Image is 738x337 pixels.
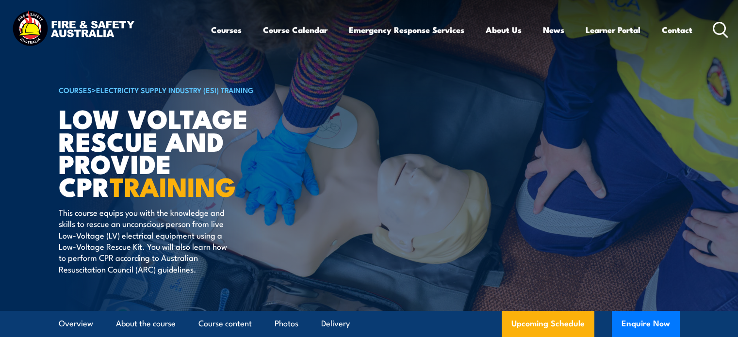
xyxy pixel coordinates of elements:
[486,17,522,43] a: About Us
[59,207,236,274] p: This course equips you with the knowledge and skills to rescue an unconscious person from live Lo...
[662,17,692,43] a: Contact
[321,311,350,337] a: Delivery
[349,17,464,43] a: Emergency Response Services
[211,17,242,43] a: Courses
[502,311,594,337] a: Upcoming Schedule
[543,17,564,43] a: News
[263,17,328,43] a: Course Calendar
[198,311,252,337] a: Course content
[110,165,236,206] strong: TRAINING
[96,84,254,95] a: Electricity Supply Industry (ESI) Training
[612,311,680,337] button: Enquire Now
[59,84,298,96] h6: >
[116,311,176,337] a: About the course
[59,107,298,197] h1: Low Voltage Rescue and Provide CPR
[59,311,93,337] a: Overview
[275,311,298,337] a: Photos
[59,84,92,95] a: COURSES
[586,17,640,43] a: Learner Portal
